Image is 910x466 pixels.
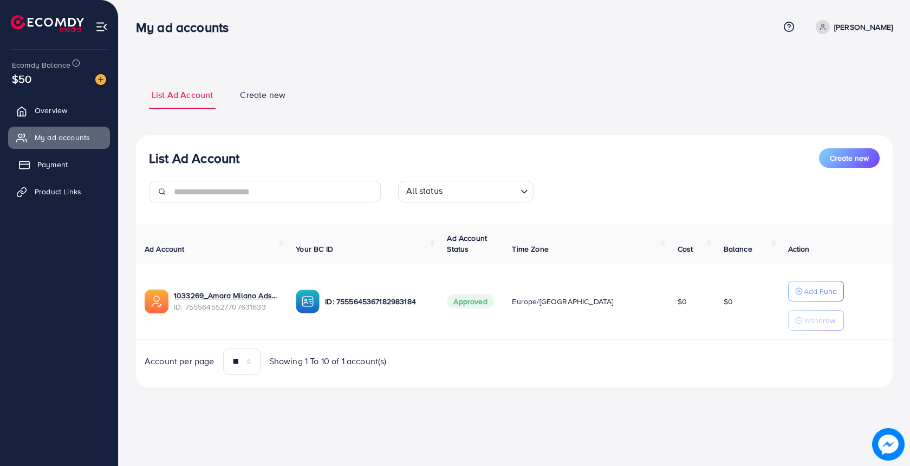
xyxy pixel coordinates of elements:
[152,89,213,101] span: List Ad Account
[811,20,893,34] a: [PERSON_NAME]
[269,355,387,367] span: Showing 1 To 10 of 1 account(s)
[12,60,70,70] span: Ecomdy Balance
[678,296,687,307] span: $0
[325,295,430,308] p: ID: 7555645367182983184
[873,429,905,461] img: image
[404,182,445,200] span: All status
[136,19,237,35] h3: My ad accounts
[37,159,68,170] span: Payment
[446,183,516,200] input: Search for option
[788,244,810,254] span: Action
[724,244,752,254] span: Balance
[447,294,493,309] span: Approved
[11,15,84,32] img: logo
[12,71,31,87] span: $50
[8,154,110,175] a: Payment
[804,285,837,298] p: Add Fund
[145,244,185,254] span: Ad Account
[8,100,110,121] a: Overview
[8,127,110,148] a: My ad accounts
[95,74,106,85] img: image
[678,244,693,254] span: Cost
[35,132,90,143] span: My ad accounts
[804,314,835,327] p: Withdraw
[788,281,844,301] button: Add Fund
[95,21,108,33] img: menu
[447,233,487,254] span: Ad Account Status
[145,355,214,367] span: Account per page
[35,186,81,197] span: Product Links
[512,244,548,254] span: Time Zone
[788,310,844,331] button: Withdraw
[174,290,278,312] div: <span class='underline'>1033269_Amara Milano Ads Account_1759185851515</span></br>755564552770763...
[240,89,285,101] span: Create new
[819,148,880,168] button: Create new
[296,290,320,313] img: ic-ba-acc.ded83a64.svg
[830,153,869,163] span: Create new
[724,296,733,307] span: $0
[149,150,239,166] h3: List Ad Account
[512,296,613,307] span: Europe/[GEOGRAPHIC_DATA]
[174,301,278,312] span: ID: 7555645527707631633
[145,290,168,313] img: ic-ads-acc.e4c84228.svg
[834,21,893,34] p: [PERSON_NAME]
[398,181,534,202] div: Search for option
[296,244,333,254] span: Your BC ID
[174,290,278,301] a: 1033269_Amara Milano Ads Account_1759185851515
[35,105,67,116] span: Overview
[8,181,110,202] a: Product Links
